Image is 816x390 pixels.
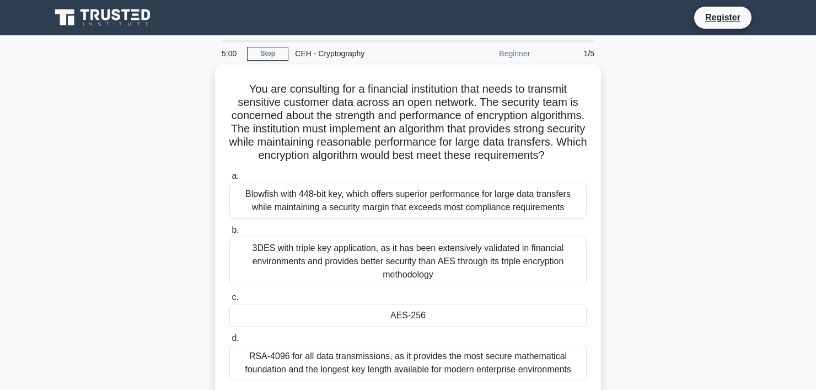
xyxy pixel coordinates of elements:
[229,183,587,219] div: Blowfish with 448-bit key, which offers superior performance for large data transfers while maint...
[247,47,288,61] a: Stop
[536,42,601,65] div: 1/5
[232,333,239,343] span: d.
[232,171,239,180] span: a.
[229,345,587,381] div: RSA-4096 for all data transmissions, as it provides the most secure mathematical foundation and t...
[228,82,588,163] h5: You are consulting for a financial institution that needs to transmit sensitive customer data acr...
[288,42,440,65] div: CEH - Cryptography
[232,225,239,234] span: b.
[699,10,747,24] a: Register
[440,42,536,65] div: Beginner
[229,304,587,327] div: AES-256
[232,292,238,302] span: c.
[229,237,587,286] div: 3DES with triple key application, as it has been extensively validated in financial environments ...
[215,42,247,65] div: 5:00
